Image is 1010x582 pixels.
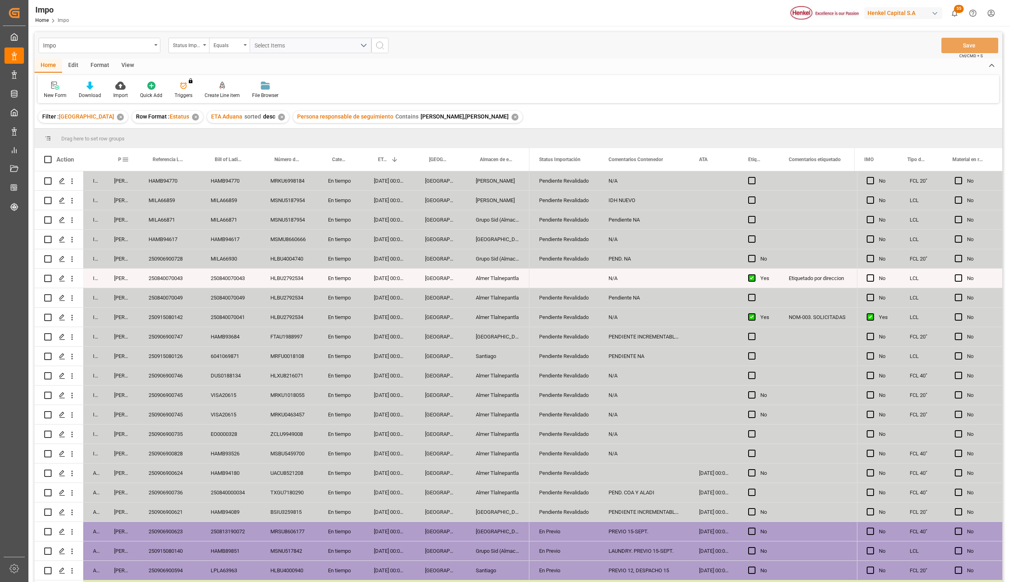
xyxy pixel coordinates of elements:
[415,541,466,560] div: [GEOGRAPHIC_DATA]
[35,210,529,230] div: Press SPACE to select this row.
[261,522,318,541] div: MRSU8606177
[35,17,49,23] a: Home
[35,425,529,444] div: Press SPACE to select this row.
[857,366,1002,386] div: Press SPACE to select this row.
[415,308,466,327] div: [GEOGRAPHIC_DATA]
[261,230,318,249] div: MSMU8660666
[261,541,318,560] div: MSNU517842
[466,522,529,541] div: [GEOGRAPHIC_DATA]
[900,561,945,580] div: FCL 20"
[83,541,104,560] div: Arrived
[201,463,261,483] div: HAMB94180
[104,425,139,444] div: [PERSON_NAME]
[857,561,1002,580] div: Press SPACE to select this row.
[35,444,529,463] div: Press SPACE to select this row.
[35,288,529,308] div: Press SPACE to select this row.
[139,230,201,249] div: HAMB94617
[689,561,738,580] div: [DATE] 00:00:00
[318,522,364,541] div: En tiempo
[864,7,942,19] div: Henkel Capital S.A
[964,4,982,22] button: Help Center
[900,366,945,385] div: FCL 40"
[104,191,139,210] div: [PERSON_NAME]
[599,444,689,463] div: N/A
[779,308,860,327] div: NOM-003. SOLICITADAS
[115,59,140,73] div: View
[599,366,689,385] div: N/A
[599,249,689,268] div: PEND. NA
[857,405,1002,425] div: Press SPACE to select this row.
[83,483,104,502] div: Arrived
[599,541,689,560] div: LAUNDRY. PREVIO 15-SEPT.
[599,230,689,249] div: N/A
[83,171,104,190] div: In progress
[104,210,139,229] div: [PERSON_NAME]
[201,522,261,541] div: 250813190072
[466,288,529,307] div: Almer Tlalnepantla
[201,269,261,288] div: 250840070043
[466,405,529,424] div: Almer Tlalnepantla
[83,269,104,288] div: In progress
[900,210,945,229] div: LCL
[318,366,364,385] div: En tiempo
[790,6,859,20] img: Henkel%20logo.jpg_1689854090.jpg
[318,308,364,327] div: En tiempo
[261,171,318,190] div: MRKU6998184
[900,444,945,463] div: FCL 40"
[318,405,364,424] div: En tiempo
[900,541,945,560] div: LCL
[83,288,104,307] div: In progress
[900,230,945,249] div: LCL
[364,191,415,210] div: [DATE] 00:00:00
[857,308,1002,327] div: Press SPACE to select this row.
[261,386,318,405] div: MRKU1018055
[139,288,201,307] div: 250840070049
[83,327,104,346] div: In progress
[35,171,529,191] div: Press SPACE to select this row.
[689,483,738,502] div: [DATE] 00:00:00
[173,40,201,49] div: Status Importación
[466,541,529,560] div: Grupo Sid (Almacenaje y Distribucion AVIOR)
[83,191,104,210] div: In progress
[900,249,945,268] div: FCL 20"
[857,191,1002,210] div: Press SPACE to select this row.
[415,483,466,502] div: [GEOGRAPHIC_DATA]
[139,502,201,522] div: 250906900621
[466,171,529,190] div: [PERSON_NAME]
[35,4,69,16] div: Impo
[599,191,689,210] div: IDH NUEVO
[466,463,529,483] div: Almer Tlalnepantla
[261,561,318,580] div: HLBU4000940
[599,347,689,366] div: PENDIENTE NA
[857,483,1002,502] div: Press SPACE to select this row.
[139,171,201,190] div: HAMB94770
[104,386,139,405] div: [PERSON_NAME]
[364,288,415,307] div: [DATE] 00:00:00
[318,210,364,229] div: En tiempo
[139,308,201,327] div: 250915080142
[139,386,201,405] div: 250906900745
[104,463,139,483] div: [PERSON_NAME]
[261,425,318,444] div: ZCLU9949008
[415,405,466,424] div: [GEOGRAPHIC_DATA]
[250,38,371,53] button: open menu
[35,483,529,502] div: Press SPACE to select this row.
[415,191,466,210] div: [GEOGRAPHIC_DATA]
[415,288,466,307] div: [GEOGRAPHIC_DATA]
[364,308,415,327] div: [DATE] 00:00:00
[83,347,104,366] div: In progress
[104,269,139,288] div: [PERSON_NAME]
[318,230,364,249] div: En tiempo
[35,541,529,561] div: Press SPACE to select this row.
[261,463,318,483] div: UACU8521208
[83,444,104,463] div: In progress
[201,288,261,307] div: 250840070049
[62,59,84,73] div: Edit
[35,327,529,347] div: Press SPACE to select this row.
[318,483,364,502] div: En tiempo
[318,444,364,463] div: En tiempo
[599,171,689,190] div: N/A
[201,327,261,346] div: HAMB93684
[364,444,415,463] div: [DATE] 00:00:00
[466,347,529,366] div: Santiago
